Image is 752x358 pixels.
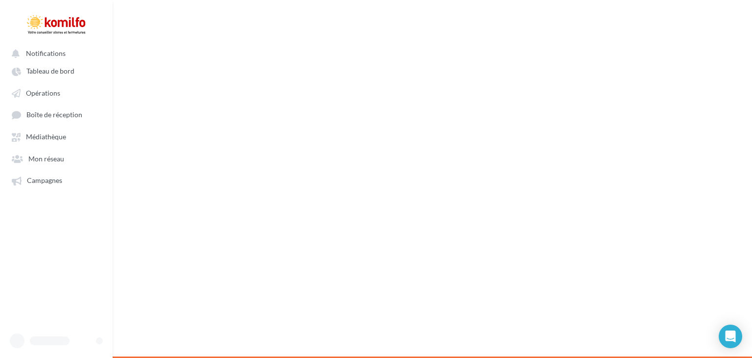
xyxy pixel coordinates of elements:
a: Tableau de bord [6,62,107,79]
a: Médiathèque [6,128,107,145]
span: Notifications [26,49,66,57]
a: Campagnes [6,171,107,189]
a: Mon réseau [6,150,107,167]
span: Boîte de réception [26,111,82,119]
span: Tableau de bord [26,67,74,76]
span: Campagnes [27,177,62,185]
a: Opérations [6,84,107,102]
a: Boîte de réception [6,105,107,124]
div: Open Intercom Messenger [719,325,742,348]
span: Opérations [26,89,60,97]
span: Médiathèque [26,133,66,141]
span: Mon réseau [28,154,64,163]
